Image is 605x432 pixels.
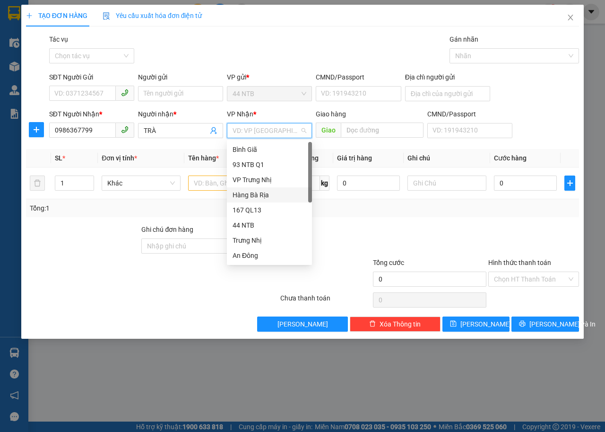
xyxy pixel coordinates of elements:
span: C : [79,52,87,62]
span: 44 NTB [233,87,306,101]
span: Khác [107,176,175,190]
div: Tên hàng: THÙNG ( : 1 ) [8,69,147,80]
span: Tên hàng [188,154,219,162]
div: Trưng Nhị [227,233,312,248]
img: icon [103,12,110,20]
input: Dọc đường [341,123,423,138]
button: plus [564,176,575,191]
span: Xóa Thông tin [380,319,421,329]
span: TẠO ĐƠN HÀNG [26,12,87,19]
input: Ghi chú đơn hàng [141,238,255,254]
div: Trưng Nhị [233,235,306,246]
th: Ghi chú [404,149,490,168]
div: 93 NTB Q1 [233,159,306,170]
div: CMND/Passport [427,109,512,119]
div: 167 QL13 [227,203,312,218]
span: user-add [210,127,217,134]
span: kg [320,176,329,191]
button: plus [29,122,44,137]
div: 0932170047 [8,31,74,44]
span: Gửi: [8,9,23,19]
input: Ghi Chú [407,176,486,191]
div: Người gửi [138,72,223,82]
span: [PERSON_NAME] [460,319,511,329]
div: VP gửi [227,72,312,82]
span: SL [100,68,112,81]
span: phone [121,126,129,133]
button: printer[PERSON_NAME] và In [511,317,579,332]
div: Tổng: 1 [30,203,234,213]
span: printer [519,320,526,328]
div: 167 QL13 [233,205,306,215]
label: Tác vụ [49,35,68,43]
div: VP Trưng Nhị [227,172,312,187]
input: 0 [337,176,400,191]
span: Nhận: [81,9,104,19]
span: Cước hàng [494,154,527,162]
div: TRƯƠNG [8,19,74,31]
div: 93 NTB Q1 [227,157,312,172]
label: Ghi chú đơn hàng [141,226,193,233]
div: An Đông [233,250,306,261]
div: 44 NTB [233,220,306,230]
div: 44 NTB [227,218,312,233]
div: SĐT Người Gửi [49,72,134,82]
span: Giá trị hàng [337,154,372,162]
div: CMND/Passport [316,72,401,82]
button: [PERSON_NAME] [257,317,348,332]
input: Địa chỉ của người gửi [405,86,490,101]
span: Yêu cầu xuất hóa đơn điện tử [103,12,202,19]
div: Hàng Bà Rịa [227,187,312,203]
button: deleteXóa Thông tin [350,317,441,332]
div: 44 NTB [8,8,74,19]
span: Tổng cước [373,259,404,266]
span: plus [565,179,575,187]
span: plus [26,12,33,19]
span: [PERSON_NAME] [277,319,328,329]
div: An Đông [227,248,312,263]
span: phone [121,89,129,97]
div: Địa chỉ người gửi [405,72,490,82]
span: SL [55,154,62,162]
div: Bình Giã [233,144,306,155]
span: [PERSON_NAME] và In [529,319,596,329]
div: Chưa thanh toán [279,293,372,309]
span: delete [369,320,376,328]
span: plus [29,126,43,133]
div: VP Trưng Nhị [233,175,306,185]
span: close [567,14,574,21]
button: save[PERSON_NAME] [442,317,510,332]
span: VP Nhận [227,110,253,118]
div: 0984676646 [81,31,147,44]
div: 30.000 [79,50,148,63]
div: Hàng Bà Rịa [233,190,306,200]
div: Bình Giã [227,142,312,157]
label: Hình thức thanh toán [488,259,551,266]
div: Người nhận [138,109,223,119]
button: delete [30,176,45,191]
span: Giao [316,123,341,138]
div: SĐT Người Nhận [49,109,134,119]
span: Đơn vị tính [102,154,137,162]
button: Close [557,5,584,31]
label: Gán nhãn [449,35,478,43]
div: QUYEN [81,19,147,31]
span: save [450,320,457,328]
div: Bình Giã [81,8,147,19]
span: Giao hàng [316,110,346,118]
input: VD: Bàn, Ghế [188,176,267,191]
